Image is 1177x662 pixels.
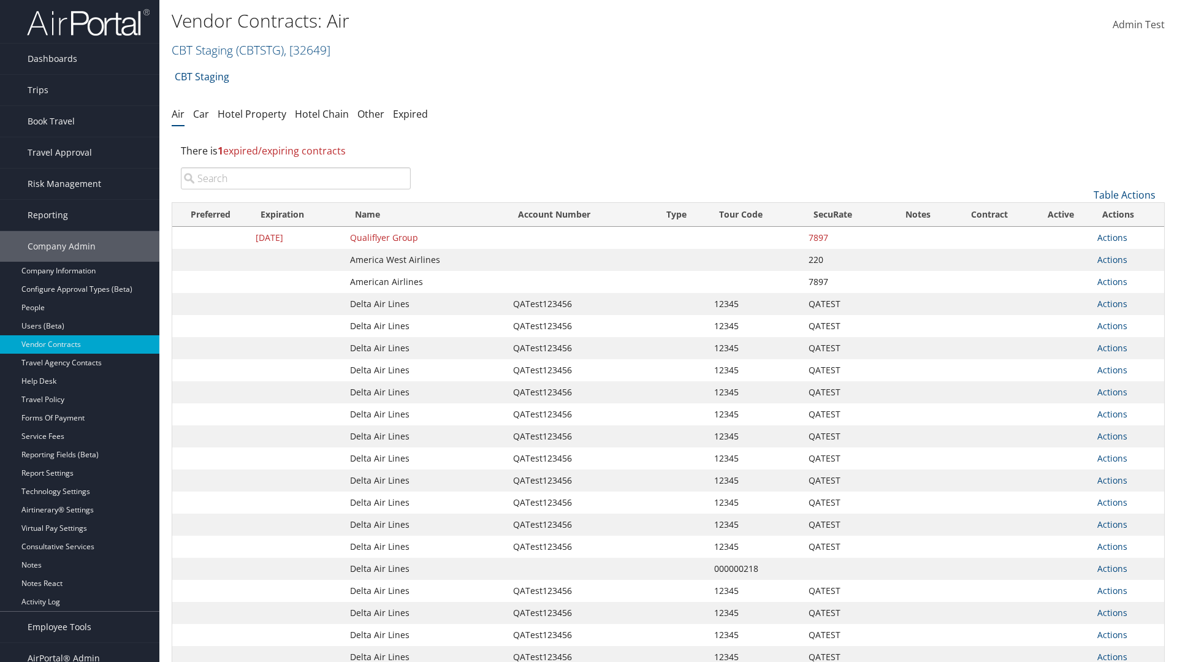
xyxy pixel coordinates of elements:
td: 12345 [708,315,802,337]
td: QATEST [802,492,888,514]
a: Actions [1097,408,1127,420]
td: Delta Air Lines [344,602,507,624]
td: Delta Air Lines [344,470,507,492]
td: 12345 [708,381,802,403]
td: 7897 [802,271,888,293]
a: Air [172,107,185,121]
a: Other [357,107,384,121]
td: QATest123456 [507,337,655,359]
span: Reporting [28,200,68,230]
td: 12345 [708,492,802,514]
td: QATest123456 [507,425,655,447]
a: Actions [1097,563,1127,574]
div: There is [172,134,1165,167]
a: Actions [1097,254,1127,265]
td: Delta Air Lines [344,514,507,536]
td: QATEST [802,536,888,558]
span: Risk Management [28,169,101,199]
td: Delta Air Lines [344,492,507,514]
a: Actions [1097,342,1127,354]
td: QATest123456 [507,359,655,381]
td: Delta Air Lines [344,447,507,470]
td: QATest123456 [507,536,655,558]
th: Type: activate to sort column ascending [655,203,708,227]
td: 12345 [708,470,802,492]
td: Qualiflyer Group [344,227,507,249]
span: expired/expiring contracts [218,144,346,158]
td: QATest123456 [507,514,655,536]
td: QATEST [802,315,888,337]
td: Delta Air Lines [344,381,507,403]
td: QATest123456 [507,403,655,425]
td: 12345 [708,293,802,315]
td: 7897 [802,227,888,249]
td: QATest123456 [507,447,655,470]
td: Delta Air Lines [344,425,507,447]
span: Employee Tools [28,612,91,642]
h1: Vendor Contracts: Air [172,8,834,34]
span: ( CBTSTG ) [236,42,284,58]
a: Actions [1097,430,1127,442]
td: QATest123456 [507,492,655,514]
td: 220 [802,249,888,271]
td: QATest123456 [507,602,655,624]
td: Delta Air Lines [344,624,507,646]
a: Actions [1097,386,1127,398]
td: QATEST [802,293,888,315]
a: Hotel Property [218,107,286,121]
td: QATest123456 [507,580,655,602]
span: Book Travel [28,106,75,137]
td: 12345 [708,337,802,359]
input: Search [181,167,411,189]
a: Actions [1097,232,1127,243]
td: Delta Air Lines [344,337,507,359]
td: 12345 [708,624,802,646]
td: QATEST [802,580,888,602]
td: 12345 [708,403,802,425]
a: Actions [1097,452,1127,464]
td: QATest123456 [507,293,655,315]
strong: 1 [218,144,223,158]
td: 000000218 [708,558,802,580]
a: Actions [1097,364,1127,376]
th: Account Number: activate to sort column ascending [507,203,655,227]
td: Delta Air Lines [344,359,507,381]
th: Contract: activate to sort column ascending [948,203,1030,227]
th: Name: activate to sort column ascending [344,203,507,227]
td: QATest123456 [507,624,655,646]
td: Delta Air Lines [344,536,507,558]
a: Actions [1097,474,1127,486]
td: QATEST [802,425,888,447]
td: QATEST [802,624,888,646]
a: Actions [1097,541,1127,552]
td: 12345 [708,514,802,536]
th: Active: activate to sort column ascending [1030,203,1091,227]
a: Actions [1097,629,1127,641]
a: CBT Staging [172,42,330,58]
span: Dashboards [28,44,77,74]
a: Actions [1097,519,1127,530]
a: Actions [1097,607,1127,618]
td: QATEST [802,381,888,403]
td: 12345 [708,580,802,602]
td: 12345 [708,359,802,381]
td: QATEST [802,514,888,536]
td: QATest123456 [507,315,655,337]
td: 12345 [708,447,802,470]
td: Delta Air Lines [344,315,507,337]
td: QATest123456 [507,381,655,403]
a: Table Actions [1094,188,1156,202]
td: Delta Air Lines [344,580,507,602]
a: Actions [1097,496,1127,508]
a: Actions [1097,298,1127,310]
span: , [ 32649 ] [284,42,330,58]
a: Actions [1097,585,1127,596]
th: Preferred: activate to sort column ascending [172,203,249,227]
td: 12345 [708,602,802,624]
span: Admin Test [1113,18,1165,31]
td: 12345 [708,536,802,558]
span: Trips [28,75,48,105]
td: Delta Air Lines [344,403,507,425]
th: SecuRate: activate to sort column ascending [802,203,888,227]
td: American Airlines [344,271,507,293]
